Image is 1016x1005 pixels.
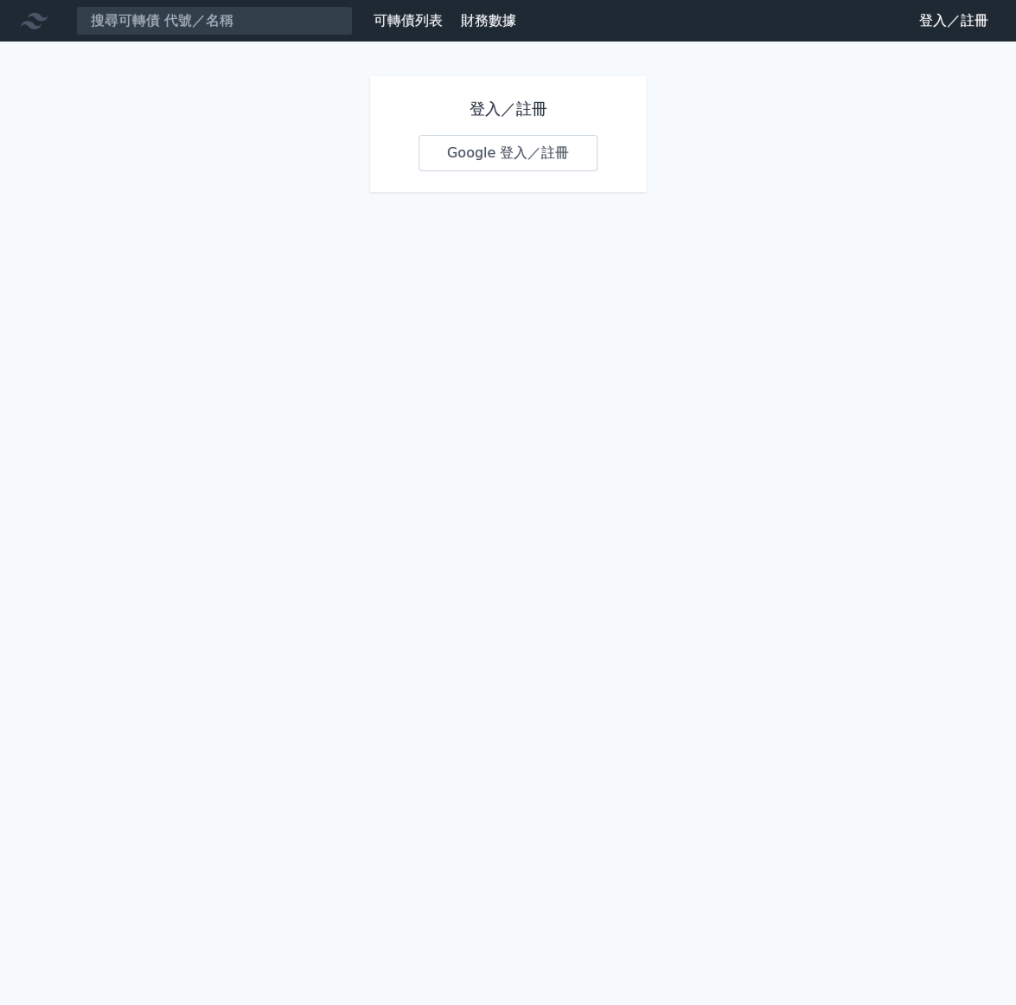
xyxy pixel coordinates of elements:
a: 登入／註冊 [905,7,1002,35]
input: 搜尋可轉債 代號／名稱 [76,6,353,35]
a: Google 登入／註冊 [419,135,598,171]
a: 可轉債列表 [374,12,443,29]
h1: 登入／註冊 [419,97,598,121]
a: 財務數據 [461,12,516,29]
